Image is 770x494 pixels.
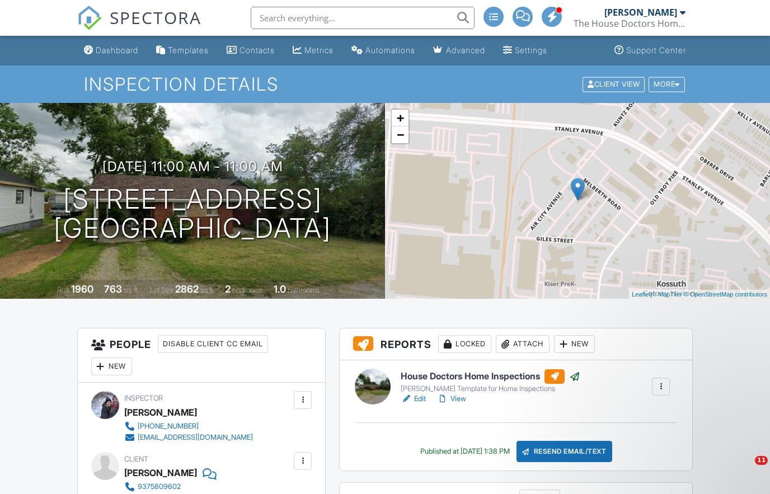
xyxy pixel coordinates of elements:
span: bathrooms [288,286,320,294]
div: Support Center [626,45,686,55]
div: Templates [168,45,209,55]
a: Templates [152,40,213,61]
div: 763 [104,283,122,295]
div: Published at [DATE] 1:38 PM [420,447,510,456]
a: Settings [499,40,552,61]
span: Built [57,286,69,294]
div: Automations [365,45,415,55]
h1: Inspection Details [84,74,686,94]
div: Resend Email/Text [517,441,613,462]
a: Dashboard [79,40,143,61]
div: 1.0 [274,283,286,295]
a: Client View [581,79,647,88]
span: Lot Size [150,286,173,294]
div: Client View [583,77,645,92]
h1: [STREET_ADDRESS] [GEOGRAPHIC_DATA] [54,185,331,244]
div: [EMAIL_ADDRESS][DOMAIN_NAME] [138,433,253,442]
span: sq. ft. [124,286,139,294]
span: Client [124,455,148,463]
div: Settings [515,45,547,55]
div: Advanced [446,45,485,55]
div: Attach [496,335,550,353]
div: [PERSON_NAME] [124,464,197,481]
div: Disable Client CC Email [158,335,268,353]
div: New [91,357,132,375]
h3: People [78,328,326,383]
div: Metrics [304,45,334,55]
div: [PERSON_NAME] [604,7,677,18]
a: SPECTORA [77,15,201,39]
div: 2 [225,283,231,295]
a: Automations (Basic) [347,40,420,61]
div: 2862 [175,283,199,295]
img: The Best Home Inspection Software - Spectora [77,6,102,30]
a: Zoom out [392,126,409,143]
a: Zoom in [392,110,409,126]
div: New [554,335,595,353]
a: Contacts [222,40,279,61]
a: [PHONE_NUMBER] [124,421,253,432]
a: [EMAIL_ADDRESS][DOMAIN_NAME] [124,432,253,443]
span: SPECTORA [110,6,201,29]
span: 11 [755,456,768,465]
div: Dashboard [96,45,138,55]
div: [PERSON_NAME] [124,404,197,421]
a: © MapTiler [652,291,682,298]
a: 9375809602 [124,481,253,492]
h3: Reports [340,328,692,360]
div: [PERSON_NAME] Template for Home Inspections [401,384,580,393]
h3: [DATE] 11:00 am - 11:00 am [102,159,283,174]
input: Search everything... [251,7,475,29]
div: | [629,290,770,299]
a: Support Center [610,40,691,61]
div: Contacts [240,45,275,55]
a: Edit [401,393,426,404]
div: The House Doctors Home Inspection Services [574,18,686,29]
div: 9375809602 [138,482,181,491]
iframe: Intercom live chat [732,456,759,483]
a: House Doctors Home Inspections [PERSON_NAME] Template for Home Inspections [401,369,580,394]
div: [PHONE_NUMBER] [138,422,199,431]
span: sq.ft. [200,286,214,294]
div: 1960 [71,283,93,295]
a: Metrics [288,40,338,61]
span: Inspector [124,394,163,402]
span: bedrooms [232,286,263,294]
h6: House Doctors Home Inspections [401,369,580,384]
a: © OpenStreetMap contributors [684,291,767,298]
a: Leaflet [632,291,650,298]
div: More [649,77,685,92]
div: Locked [438,335,491,353]
a: Advanced [429,40,490,61]
a: View [437,393,466,404]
